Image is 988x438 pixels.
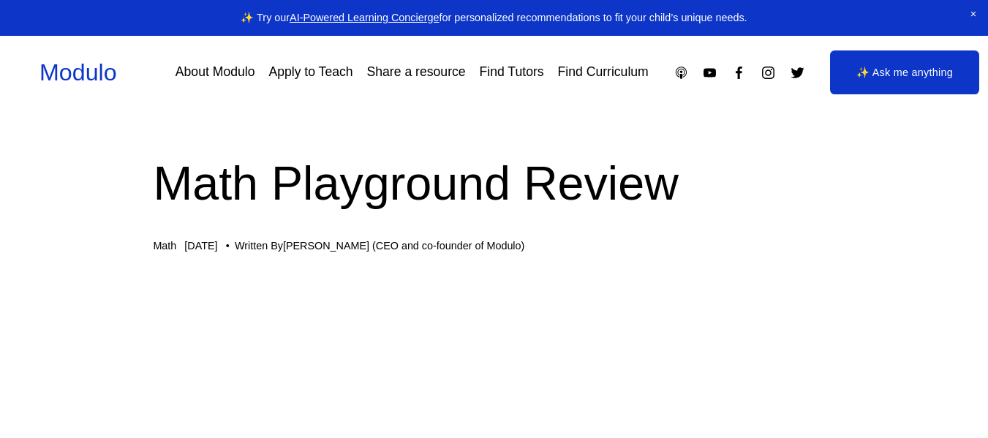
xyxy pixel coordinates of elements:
span: [DATE] [184,240,217,252]
a: Find Curriculum [558,60,649,86]
a: YouTube [702,65,717,80]
a: AI-Powered Learning Concierge [290,12,439,23]
a: Modulo [39,59,117,86]
a: ✨ Ask me anything [830,50,979,94]
a: [PERSON_NAME] (CEO and co-founder of Modulo) [283,240,524,252]
a: Twitter [790,65,805,80]
a: Apple Podcasts [674,65,689,80]
a: Apply to Teach [268,60,352,86]
a: Instagram [761,65,776,80]
div: Written By [235,240,524,252]
a: Math [153,240,176,252]
a: Share a resource [367,60,466,86]
a: About Modulo [176,60,255,86]
a: Find Tutors [480,60,544,86]
a: Facebook [731,65,747,80]
h1: Math Playground Review [153,151,834,216]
